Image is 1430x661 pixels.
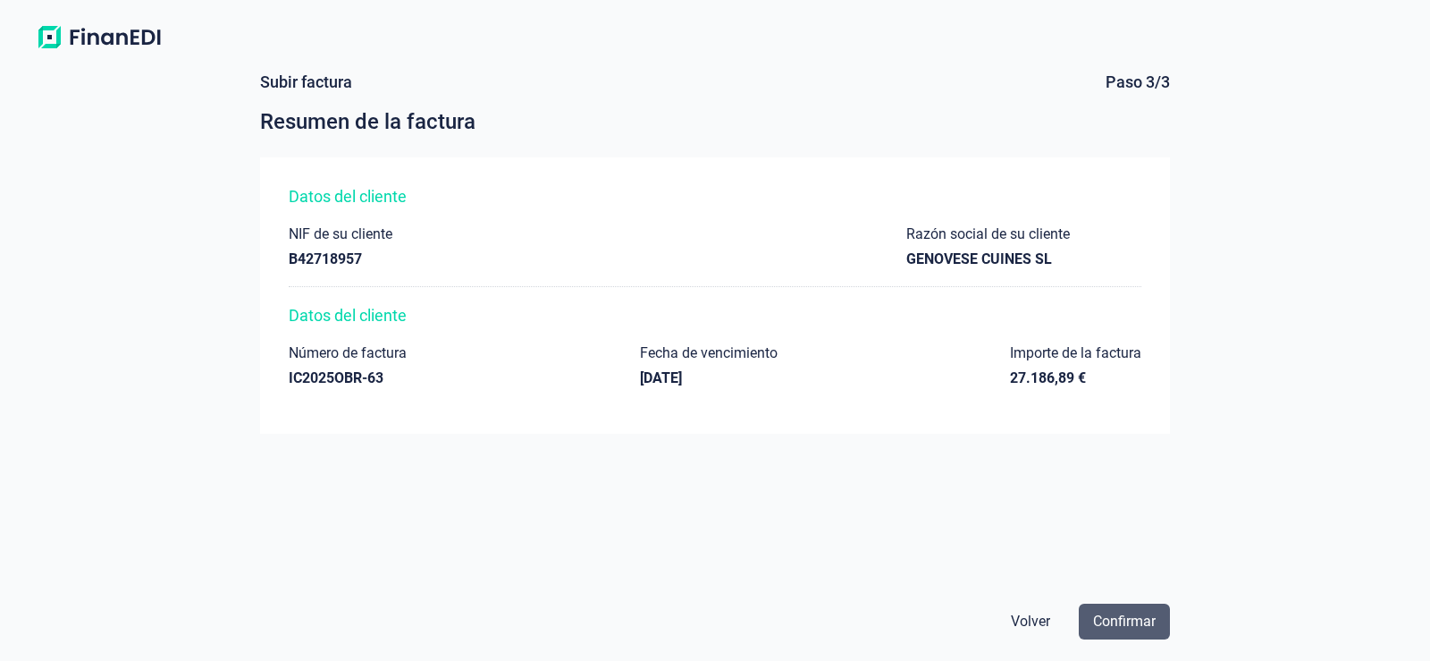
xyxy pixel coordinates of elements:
div: [DATE] [640,369,778,387]
div: Paso 3/3 [1106,72,1170,93]
button: Confirmar [1079,604,1170,640]
div: Subir factura [260,72,352,93]
div: B42718957 [289,250,392,268]
div: IC2025OBR-63 [289,369,407,387]
div: Razón social de su cliente [906,225,1070,243]
span: Confirmar [1093,611,1156,632]
div: Resumen de la factura [260,107,1171,136]
div: Número de factura [289,344,407,362]
div: Importe de la factura [1010,344,1141,362]
img: Logo de aplicación [29,21,170,54]
div: Fecha de vencimiento [640,344,778,362]
div: Datos del cliente [289,186,1142,208]
div: GENOVESE CUINES SL [906,250,1070,268]
div: 27.186,89 € [1010,369,1141,387]
button: Volver [997,604,1064,640]
div: NIF de su cliente [289,225,392,243]
span: Volver [1011,611,1050,632]
div: Datos del cliente [289,305,1142,326]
